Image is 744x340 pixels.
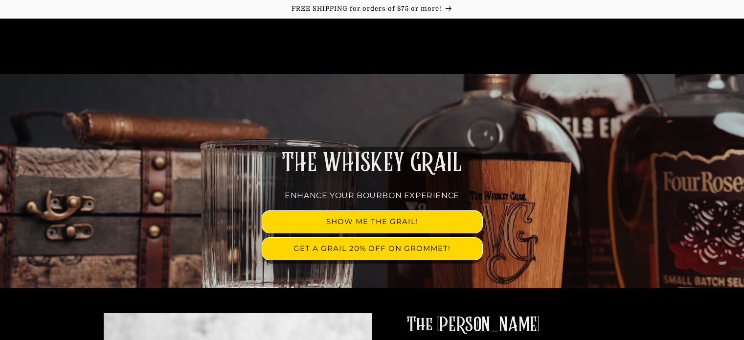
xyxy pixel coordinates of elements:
a: SHOW ME THE GRAIL! [262,211,482,233]
span: THE WHISKEY GRAIL [282,151,462,176]
span: ENHANCE YOUR BOURBON EXPERIENCE [285,191,459,200]
a: GET A GRAIL 20% OFF ON GROMMET! [262,238,482,260]
p: FREE SHIPPING for orders of $75 or more! [10,5,734,13]
h2: The [PERSON_NAME] [406,313,607,338]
